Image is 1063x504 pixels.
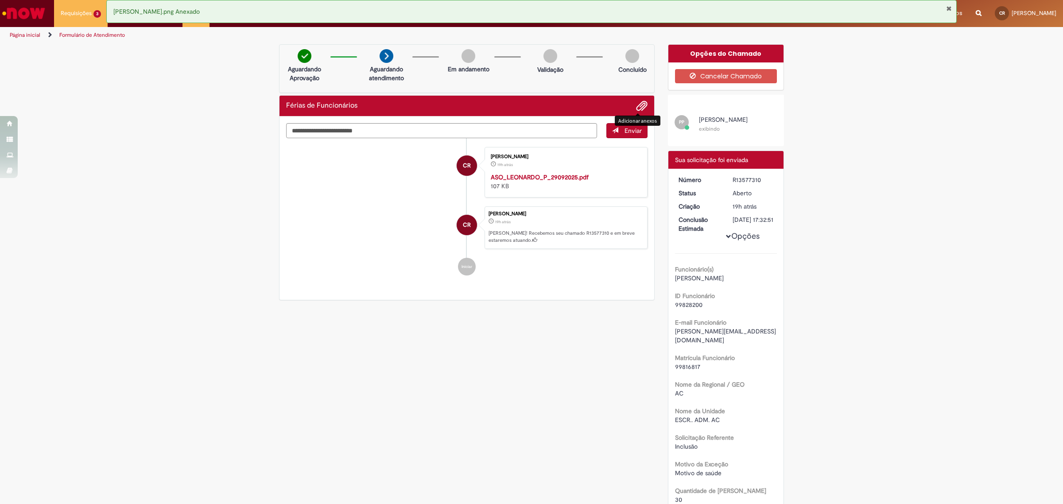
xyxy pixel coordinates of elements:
span: CR [463,155,471,176]
button: Fechar Notificação [946,5,952,12]
a: Formulário de Atendimento [59,31,125,39]
span: CR [999,10,1005,16]
div: [DATE] 17:32:51 [733,215,774,224]
div: [PERSON_NAME] [489,211,643,217]
small: exibindo [699,125,720,132]
p: Em andamento [448,65,489,74]
span: [PERSON_NAME] [699,116,748,124]
a: ASO_LEONARDO_P_29092025.pdf [491,173,589,181]
span: Requisições [61,9,92,18]
dt: Número [672,175,726,184]
span: 19h atrás [495,219,511,225]
b: E-mail Funcionário [675,318,726,326]
dt: Status [672,189,726,198]
b: ID Funcionário [675,292,715,300]
p: Validação [537,65,563,74]
div: Opções do Chamado [668,45,784,62]
b: Funcionário(s) [675,265,714,273]
img: img-circle-grey.png [462,49,475,63]
div: Camila Moscosqui Rigueira [457,215,477,235]
div: 29/09/2025 14:32:47 [733,202,774,211]
img: check-circle-green.png [298,49,311,63]
b: Motivo da Exceção [675,460,728,468]
p: Concluído [618,65,647,74]
p: Aguardando Aprovação [283,65,326,82]
p: Aguardando atendimento [365,65,408,82]
time: 29/09/2025 14:32:47 [733,202,757,210]
span: [PERSON_NAME] [675,274,724,282]
div: R13577310 [733,175,774,184]
button: Enviar [606,123,648,138]
span: 99816817 [675,363,700,371]
img: img-circle-grey.png [625,49,639,63]
span: CR [463,214,471,236]
span: PP [679,119,684,125]
span: [PERSON_NAME] [1012,9,1056,17]
span: [PERSON_NAME].png Anexado [113,8,200,16]
b: Nome da Regional / GEO [675,380,745,388]
div: Camila Moscosqui Rigueira [457,155,477,176]
span: 30 [675,496,682,504]
b: Solicitação Referente [675,434,734,442]
img: arrow-next.png [380,49,393,63]
dt: Criação [672,202,726,211]
img: img-circle-grey.png [543,49,557,63]
span: Inclusão [675,442,698,450]
textarea: Digite sua mensagem aqui... [286,123,597,139]
span: 3 [93,10,101,18]
div: Aberto [733,189,774,198]
p: [PERSON_NAME]! Recebemos seu chamado R13577310 e em breve estaremos atuando. [489,230,643,244]
div: 107 KB [491,173,638,190]
b: Quantidade de [PERSON_NAME] [675,487,766,495]
img: ServiceNow [1,4,47,22]
span: [PERSON_NAME][EMAIL_ADDRESS][DOMAIN_NAME] [675,327,776,344]
h2: Férias de Funcionários Histórico de tíquete [286,102,357,110]
span: ESCR.. ADM. AC [675,416,720,424]
b: Matrícula Funcionário [675,354,735,362]
div: [PERSON_NAME] [491,154,638,159]
b: Nome da Unidade [675,407,725,415]
li: Camila Moscosqui Rigueira [286,206,648,249]
span: Enviar [625,127,642,135]
button: Cancelar Chamado [675,69,777,83]
a: Página inicial [10,31,40,39]
div: Adicionar anexos [615,116,660,126]
span: 19h atrás [733,202,757,210]
span: AC [675,389,683,397]
span: Motivo de saúde [675,469,722,477]
ul: Histórico de tíquete [286,138,648,284]
span: 99828200 [675,301,702,309]
time: 29/09/2025 14:32:44 [497,162,513,167]
dt: Conclusão Estimada [672,215,726,233]
time: 29/09/2025 14:32:47 [495,219,511,225]
span: Sua solicitação foi enviada [675,156,748,164]
button: Adicionar anexos [636,100,648,112]
span: 19h atrás [497,162,513,167]
ul: Trilhas de página [7,27,702,43]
